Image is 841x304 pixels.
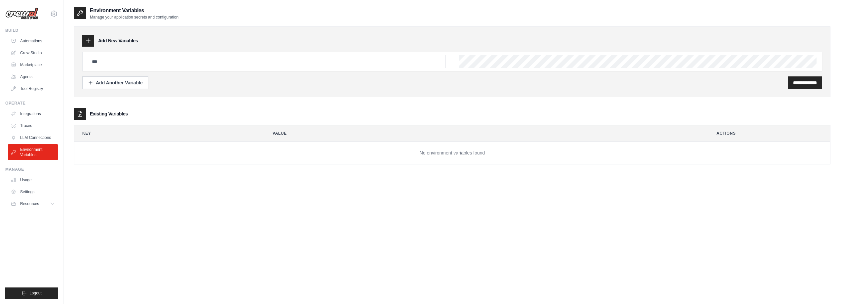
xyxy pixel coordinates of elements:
[8,83,58,94] a: Tool Registry
[74,125,259,141] th: Key
[8,71,58,82] a: Agents
[82,76,148,89] button: Add Another Variable
[74,142,830,164] td: No environment variables found
[8,187,58,197] a: Settings
[8,109,58,119] a: Integrations
[8,132,58,143] a: LLM Connections
[98,37,138,44] h3: Add New Variables
[8,198,58,209] button: Resources
[265,125,703,141] th: Value
[90,110,128,117] h3: Existing Variables
[8,120,58,131] a: Traces
[29,290,42,296] span: Logout
[5,167,58,172] div: Manage
[8,60,58,70] a: Marketplace
[20,201,39,206] span: Resources
[5,101,58,106] div: Operate
[90,7,178,15] h2: Environment Variables
[5,8,38,20] img: Logo
[5,28,58,33] div: Build
[8,144,58,160] a: Environment Variables
[708,125,830,141] th: Actions
[8,36,58,46] a: Automations
[8,175,58,185] a: Usage
[90,15,178,20] p: Manage your application secrets and configuration
[5,287,58,299] button: Logout
[88,79,143,86] div: Add Another Variable
[8,48,58,58] a: Crew Studio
